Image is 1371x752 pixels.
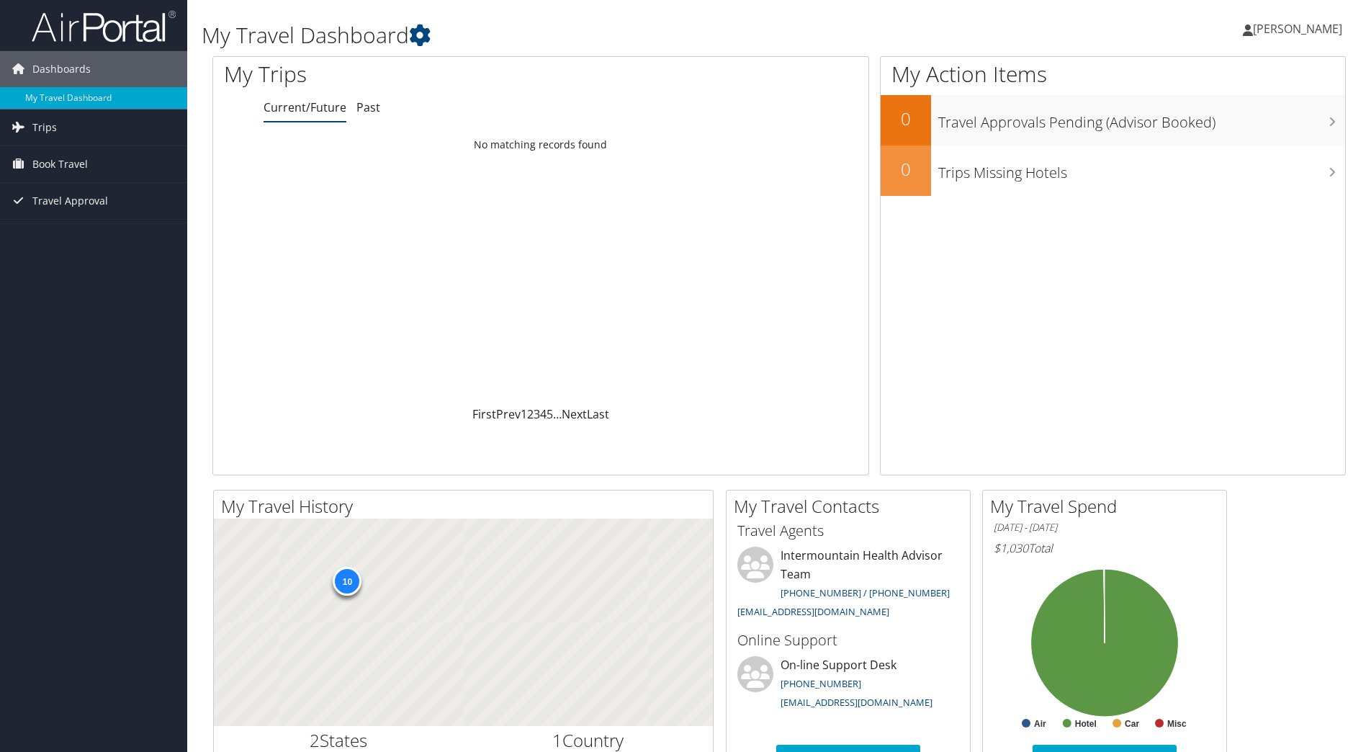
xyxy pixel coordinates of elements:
[32,109,57,146] span: Trips
[1034,719,1046,729] text: Air
[310,728,320,752] span: 2
[32,146,88,182] span: Book Travel
[333,567,361,596] div: 10
[553,406,562,422] span: …
[737,521,959,541] h3: Travel Agents
[938,156,1345,183] h3: Trips Missing Hotels
[881,146,1345,196] a: 0Trips Missing Hotels
[881,59,1345,89] h1: My Action Items
[734,494,970,519] h2: My Travel Contacts
[552,728,562,752] span: 1
[730,547,966,624] li: Intermountain Health Advisor Team
[994,540,1028,556] span: $1,030
[1243,7,1357,50] a: [PERSON_NAME]
[990,494,1226,519] h2: My Travel Spend
[881,157,931,182] h2: 0
[737,630,959,650] h3: Online Support
[781,586,950,599] a: [PHONE_NUMBER] / [PHONE_NUMBER]
[881,95,1345,146] a: 0Travel Approvals Pending (Advisor Booked)
[781,677,861,690] a: [PHONE_NUMBER]
[938,105,1345,133] h3: Travel Approvals Pending (Advisor Booked)
[730,656,966,715] li: On-line Support Desk
[32,51,91,87] span: Dashboards
[881,107,931,131] h2: 0
[264,99,346,115] a: Current/Future
[562,406,587,422] a: Next
[32,183,108,219] span: Travel Approval
[737,605,889,618] a: [EMAIL_ADDRESS][DOMAIN_NAME]
[202,20,971,50] h1: My Travel Dashboard
[534,406,540,422] a: 3
[547,406,553,422] a: 5
[994,521,1215,534] h6: [DATE] - [DATE]
[540,406,547,422] a: 4
[213,132,868,158] td: No matching records found
[1167,719,1187,729] text: Misc
[32,9,176,43] img: airportal-logo.png
[221,494,713,519] h2: My Travel History
[1075,719,1097,729] text: Hotel
[496,406,521,422] a: Prev
[781,696,932,709] a: [EMAIL_ADDRESS][DOMAIN_NAME]
[1253,21,1342,37] span: [PERSON_NAME]
[587,406,609,422] a: Last
[1125,719,1139,729] text: Car
[224,59,585,89] h1: My Trips
[356,99,380,115] a: Past
[472,406,496,422] a: First
[527,406,534,422] a: 2
[994,540,1215,556] h6: Total
[521,406,527,422] a: 1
